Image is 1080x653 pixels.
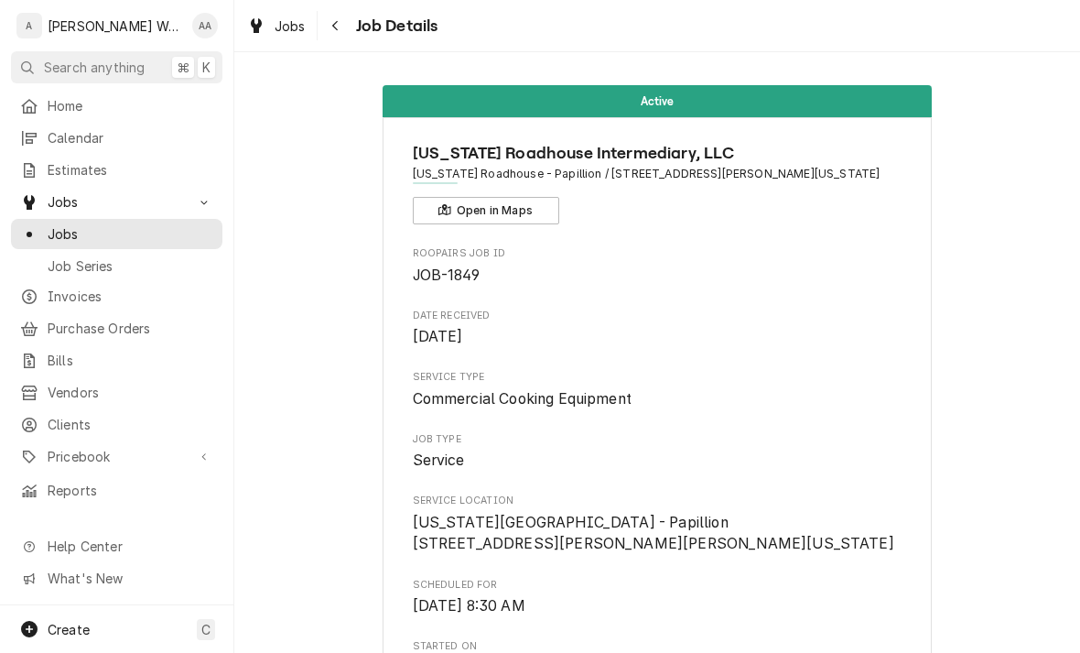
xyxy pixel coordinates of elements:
span: Service Location [413,494,902,508]
a: Go to Pricebook [11,441,222,472]
span: Vendors [48,383,213,402]
span: [US_STATE][GEOGRAPHIC_DATA] - Papillion [STREET_ADDRESS][PERSON_NAME][PERSON_NAME][US_STATE] [413,514,894,553]
span: Date Received [413,326,902,348]
span: Job Series [48,256,213,276]
a: Reports [11,475,222,506]
span: Jobs [48,192,186,212]
span: Name [413,141,902,166]
span: Scheduled For [413,578,902,593]
div: Job Type [413,432,902,472]
button: Open in Maps [413,197,559,224]
span: Active [641,95,675,107]
button: Search anything⌘K [11,51,222,83]
div: Service Type [413,370,902,409]
button: Navigate back [321,11,351,40]
span: ⌘ [177,58,189,77]
span: Jobs [275,16,306,36]
div: Roopairs Job ID [413,246,902,286]
div: Client Information [413,141,902,224]
span: Service Location [413,512,902,555]
div: Date Received [413,309,902,348]
div: Aaron Anderson's Avatar [192,13,218,38]
span: Reports [48,481,213,500]
span: K [202,58,211,77]
a: Jobs [240,11,313,41]
span: Job Details [351,14,438,38]
span: Service Type [413,388,902,410]
a: Bills [11,345,222,375]
span: Estimates [48,160,213,180]
span: Pricebook [48,447,186,466]
a: Calendar [11,123,222,153]
a: Vendors [11,377,222,408]
div: A [16,13,42,38]
span: Job Type [413,450,902,472]
a: Home [11,91,222,121]
a: Clients [11,409,222,440]
span: Create [48,622,90,637]
span: [DATE] 8:30 AM [413,597,525,615]
span: Date Received [413,309,902,323]
span: Invoices [48,287,213,306]
a: Go to Help Center [11,531,222,561]
span: C [201,620,211,639]
span: Commercial Cooking Equipment [413,390,632,408]
a: Job Series [11,251,222,281]
span: Purchase Orders [48,319,213,338]
a: Go to What's New [11,563,222,593]
span: Home [48,96,213,115]
a: Estimates [11,155,222,185]
span: Job Type [413,432,902,447]
div: Status [383,85,932,117]
span: Help Center [48,537,211,556]
span: Service Type [413,370,902,385]
span: Search anything [44,58,145,77]
div: AA [192,13,218,38]
span: Service [413,452,465,469]
a: Invoices [11,281,222,311]
span: [DATE] [413,328,463,345]
a: Go to Jobs [11,187,222,217]
span: Calendar [48,128,213,147]
span: JOB-1849 [413,267,480,284]
span: What's New [48,569,211,588]
a: Jobs [11,219,222,249]
span: Roopairs Job ID [413,246,902,261]
div: Scheduled For [413,578,902,617]
span: Address [413,166,902,182]
span: Clients [48,415,213,434]
span: Roopairs Job ID [413,265,902,287]
span: Bills [48,351,213,370]
a: Purchase Orders [11,313,222,343]
span: Scheduled For [413,595,902,617]
span: Jobs [48,224,213,244]
div: Service Location [413,494,902,555]
div: [PERSON_NAME] Works LLC [48,16,182,36]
